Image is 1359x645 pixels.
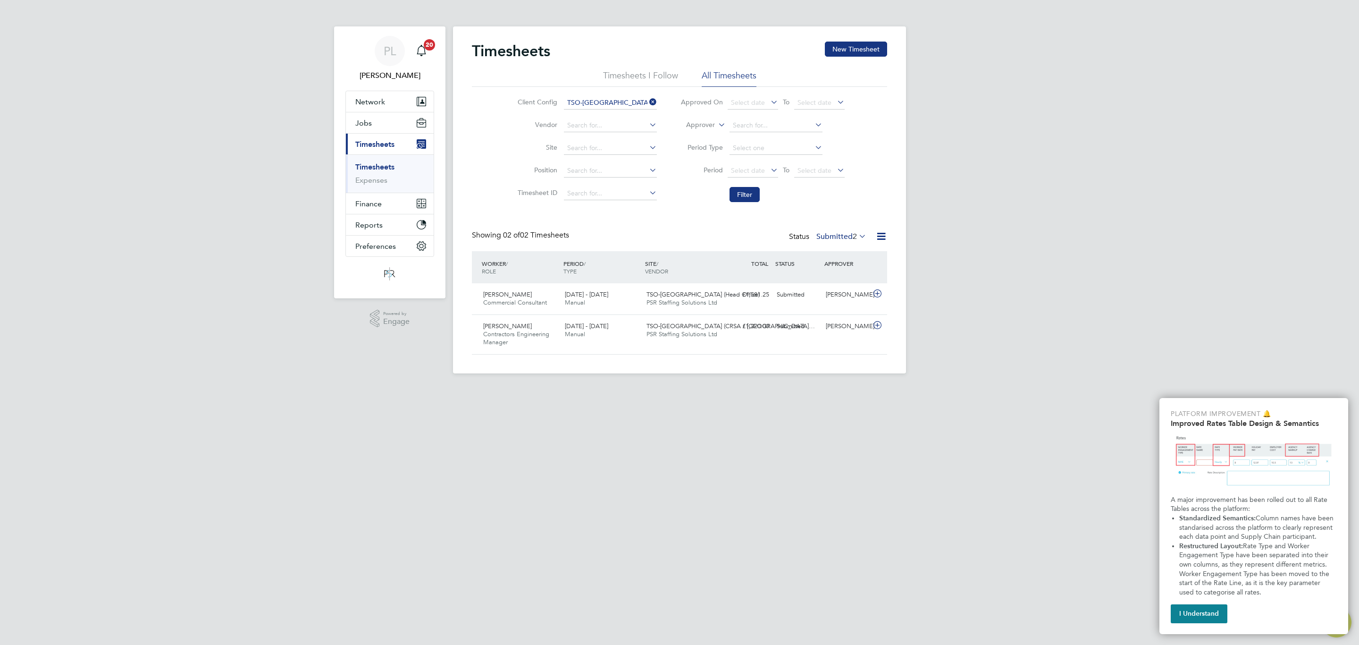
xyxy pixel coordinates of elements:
[646,322,815,330] span: TSO-[GEOGRAPHIC_DATA] (CRSA / [GEOGRAPHIC_DATA]…
[646,330,717,338] span: PSR Staffing Solutions Ltd
[724,319,773,334] div: £1,320.00
[355,221,383,229] span: Reports
[822,287,871,303] div: [PERSON_NAME]
[1171,604,1227,623] button: I Understand
[645,267,668,275] span: VENDOR
[483,298,547,306] span: Commercial Consultant
[822,319,871,334] div: [PERSON_NAME]
[780,96,792,108] span: To
[731,166,765,175] span: Select date
[584,260,586,267] span: /
[1179,514,1256,522] strong: Standardized Semantics:
[563,267,577,275] span: TYPE
[773,287,822,303] div: Submitted
[503,230,569,240] span: 02 Timesheets
[384,45,396,57] span: PL
[381,266,398,281] img: psrsolutions-logo-retina.png
[680,143,723,152] label: Period Type
[646,290,760,298] span: TSO-[GEOGRAPHIC_DATA] (Head Office)
[515,188,557,197] label: Timesheet ID
[482,267,496,275] span: ROLE
[506,260,508,267] span: /
[345,70,434,81] span: Paul Ledingham
[680,98,723,106] label: Approved On
[822,255,871,272] div: APPROVER
[561,255,643,280] div: PERIOD
[355,140,394,149] span: Timesheets
[383,318,410,326] span: Engage
[503,230,520,240] span: 02 of
[797,98,831,107] span: Select date
[825,42,887,57] button: New Timesheet
[565,330,585,338] span: Manual
[564,187,657,200] input: Search for...
[643,255,724,280] div: SITE
[355,242,396,251] span: Preferences
[816,232,866,241] label: Submitted
[702,70,756,87] li: All Timesheets
[515,166,557,174] label: Position
[472,42,550,60] h2: Timesheets
[515,120,557,129] label: Vendor
[565,290,608,298] span: [DATE] - [DATE]
[334,26,445,298] nav: Main navigation
[483,330,549,346] span: Contractors Engineering Manager
[355,97,385,106] span: Network
[1179,542,1243,550] strong: Restructured Layout:
[751,260,768,267] span: TOTAL
[730,142,822,155] input: Select one
[383,310,410,318] span: Powered by
[773,319,822,334] div: Submitted
[355,162,394,171] a: Timesheets
[1179,542,1331,596] span: Rate Type and Worker Engagement Type have been separated into their own columns, as they represen...
[656,260,658,267] span: /
[672,120,715,130] label: Approver
[730,119,822,132] input: Search for...
[355,119,372,127] span: Jobs
[564,96,657,110] input: Search for...
[355,176,387,185] a: Expenses
[424,39,435,51] span: 20
[1171,432,1337,492] img: Updated Rates Table Design & Semantics
[515,143,557,152] label: Site
[1159,398,1348,634] div: Improved Rate Table Semantics
[603,70,678,87] li: Timesheets I Follow
[564,142,657,155] input: Search for...
[483,322,532,330] span: [PERSON_NAME]
[1171,419,1337,428] h2: Improved Rates Table Design & Semantics
[731,98,765,107] span: Select date
[797,166,831,175] span: Select date
[773,255,822,272] div: STATUS
[780,164,792,176] span: To
[345,266,434,281] a: Go to home page
[564,164,657,178] input: Search for...
[853,232,857,241] span: 2
[1171,409,1337,419] p: Platform Improvement 🔔
[789,230,868,244] div: Status
[680,166,723,174] label: Period
[479,255,561,280] div: WORKER
[730,187,760,202] button: Filter
[472,230,571,240] div: Showing
[515,98,557,106] label: Client Config
[345,36,434,81] a: Go to account details
[565,322,608,330] span: [DATE] - [DATE]
[646,298,717,306] span: PSR Staffing Solutions Ltd
[1171,495,1337,514] p: A major improvement has been rolled out to all Rate Tables across the platform:
[564,119,657,132] input: Search for...
[355,199,382,208] span: Finance
[724,287,773,303] div: £1,581.25
[565,298,585,306] span: Manual
[483,290,532,298] span: [PERSON_NAME]
[1179,514,1335,541] span: Column names have been standarised across the platform to clearly represent each data point and S...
